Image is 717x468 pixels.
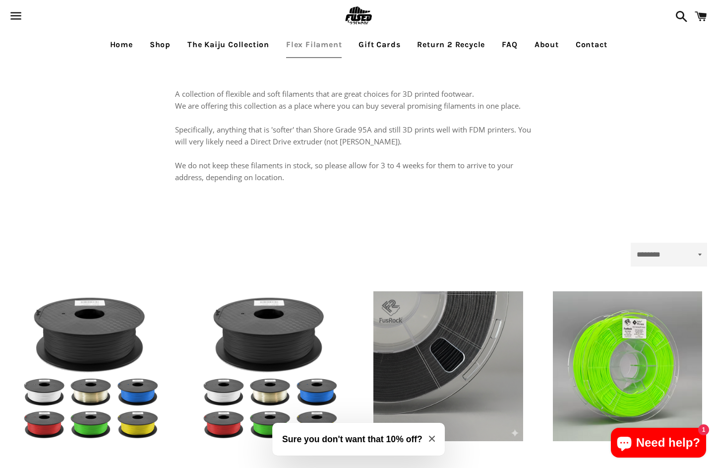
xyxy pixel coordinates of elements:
[175,88,542,183] p: A collection of flexible and soft filaments that are great choices for 3D printed footwear. We ar...
[568,32,615,57] a: Contact
[103,32,140,57] a: Home
[553,291,703,441] a: FUSROCK TPU Aero - 1kg
[410,32,492,57] a: Return 2 Recycle
[351,32,408,57] a: Gift Cards
[279,32,349,57] a: Flex Filament
[608,428,709,460] inbox-online-store-chat: Shopify online store chat
[142,32,178,57] a: Shop
[15,291,165,441] a: [3D printed Shoes] - lightweight custom 3dprinted shoes sneakers sandals fused footwear
[527,32,566,57] a: About
[373,291,523,441] a: FUSROCK TPU Aero - 0.5kg
[494,32,525,57] a: FAQ
[194,291,344,441] a: [3D printed Shoes] - lightweight custom 3dprinted shoes sneakers sandals fused footwear
[180,32,277,57] a: The Kaiju Collection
